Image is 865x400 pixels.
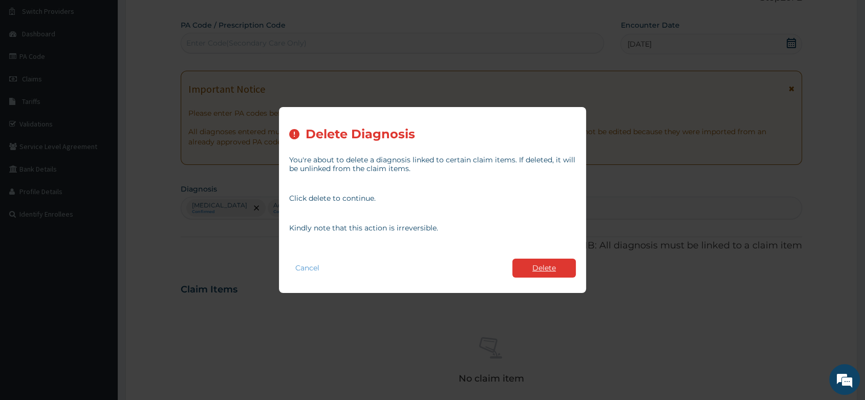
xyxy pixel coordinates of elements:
img: d_794563401_company_1708531726252_794563401 [19,51,41,77]
p: Kindly note that this action is irreversible. [289,224,576,233]
div: Chat with us now [53,57,172,71]
button: Delete [512,259,576,278]
p: Click delete to continue. [289,194,576,203]
textarea: Type your message and hit 'Enter' [5,280,195,315]
p: You're about to delete a diagnosis linked to certain claim items. If deleted, it will be unlinked... [289,156,576,173]
div: Minimize live chat window [168,5,192,30]
span: We're online! [59,129,141,233]
h2: Delete Diagnosis [306,128,415,141]
button: Cancel [289,261,326,276]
